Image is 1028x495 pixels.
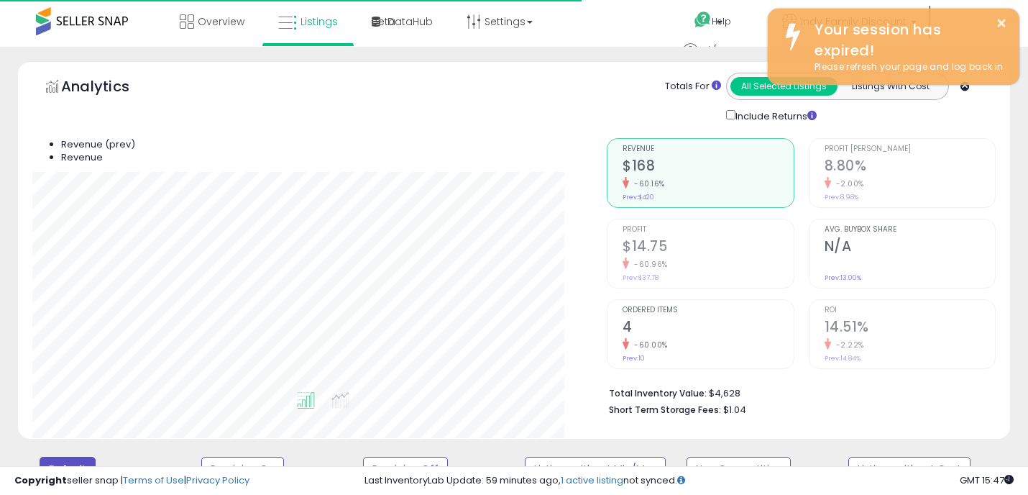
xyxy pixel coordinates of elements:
[683,43,802,72] a: Hi [PERSON_NAME]
[831,178,864,189] small: -2.00%
[300,14,338,29] span: Listings
[525,457,666,481] button: Listings without Min/Max
[61,150,103,164] span: Revenue
[715,107,850,124] div: Include Returns
[629,178,665,189] small: -60.16%
[14,473,67,487] strong: Copyright
[996,14,1007,32] button: ×
[694,11,712,29] i: Get Help
[186,473,249,487] a: Privacy Policy
[623,145,793,153] span: Revenue
[623,238,793,258] h2: $14.75
[364,474,1014,488] div: Last InventoryLab Update: 59 minutes ago, not synced.
[825,158,995,177] h2: 8.80%
[825,306,995,314] span: ROI
[825,226,995,234] span: Avg. Buybox Share
[14,474,249,488] div: seller snap | |
[623,158,793,177] h2: $168
[825,238,995,258] h2: N/A
[623,354,645,363] small: Prev: 10
[825,319,995,338] h2: 14.51%
[712,15,731,27] span: Help
[623,193,654,201] small: Prev: $420
[687,457,791,481] button: Non Competitive
[623,319,793,338] h2: 4
[960,473,1014,487] span: 2025-09-8 15:47 GMT
[825,193,858,201] small: Prev: 8.98%
[609,383,985,401] li: $4,628
[629,340,668,350] small: -60.00%
[201,457,284,481] button: Repricing On
[40,457,96,481] button: Default
[387,14,433,29] span: DataHub
[623,226,793,234] span: Profit
[723,403,746,417] span: $1.04
[730,77,837,96] button: All Selected Listings
[61,76,157,100] h5: Analytics
[561,473,623,487] a: 1 active listing
[837,77,944,96] button: Listings With Cost
[629,259,668,270] small: -60.96%
[61,137,135,151] span: Revenue (prev)
[198,14,244,29] span: Overview
[623,273,658,282] small: Prev: $37.78
[623,306,793,314] span: Ordered Items
[825,354,861,363] small: Prev: 14.84%
[123,473,184,487] a: Terms of Use
[609,387,707,399] b: Total Inventory Value:
[825,145,995,153] span: Profit [PERSON_NAME]
[831,340,864,350] small: -2.22%
[804,19,1009,60] div: Your session has expired!
[804,60,1009,74] div: Please refresh your page and log back in
[363,457,448,481] button: Repricing Off
[848,457,970,481] button: Listings without Cost
[665,80,721,94] div: Totals For
[825,273,861,282] small: Prev: 13.00%
[609,404,721,416] b: Short Term Storage Fees:
[702,43,792,58] span: Hi [PERSON_NAME]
